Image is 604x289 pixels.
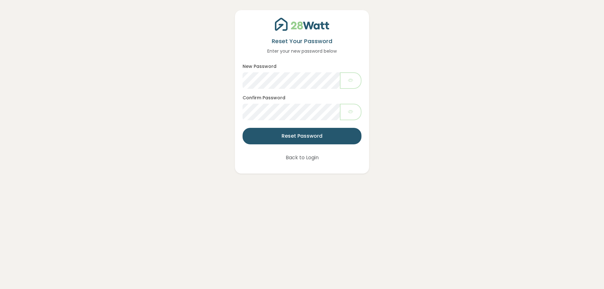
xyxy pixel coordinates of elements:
[243,37,361,45] h5: Reset Your Password
[243,48,361,55] p: Enter your new password below
[277,149,327,166] button: Back to Login
[243,128,361,144] button: Reset Password
[243,63,276,70] label: New Password
[243,95,285,101] label: Confirm Password
[275,18,329,31] img: 28Watt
